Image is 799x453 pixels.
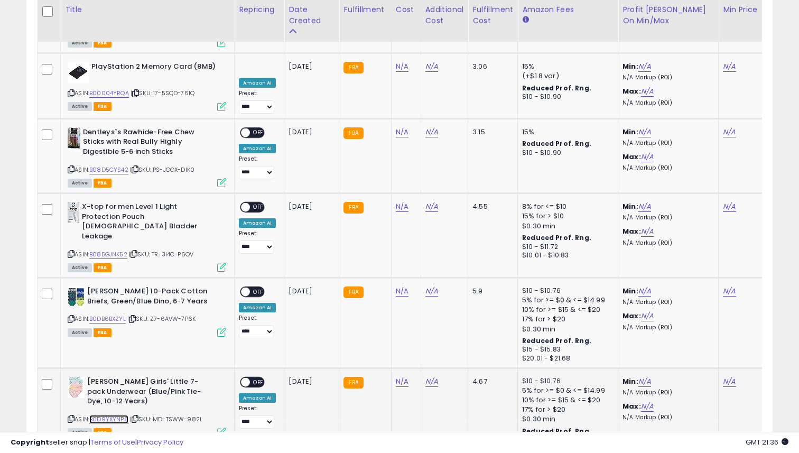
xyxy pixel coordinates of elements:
b: Min: [623,127,638,137]
span: All listings currently available for purchase on Amazon [68,263,92,272]
p: N/A Markup (ROI) [623,214,710,221]
span: | SKU: TR-3I4C-P6OV [129,250,193,258]
b: [PERSON_NAME] 10-Pack Cotton Briefs, Green/Blue Dino, 6-7 Years [87,286,216,309]
div: 3.06 [472,62,509,71]
b: Max: [623,401,641,411]
b: Max: [623,86,641,96]
b: Max: [623,226,641,236]
a: N/A [641,226,654,237]
div: Fulfillment [343,4,386,15]
b: Reduced Prof. Rng. [522,233,591,242]
div: 8% for <= $10 [522,202,610,211]
a: N/A [425,127,438,137]
div: $10.01 - $10.83 [522,251,610,260]
div: Repricing [239,4,280,15]
div: Amazon AI [239,144,276,153]
div: Fulfillment Cost [472,4,513,26]
span: | SKU: PS-JGGX-DIK0 [130,165,194,174]
div: 5.9 [472,286,509,296]
a: B08D5CYS42 [89,165,128,174]
b: Min: [623,376,638,386]
div: [DATE] [289,202,331,211]
div: $10 - $10.76 [522,377,610,386]
div: 4.55 [472,202,509,211]
img: 41bFeZ4ZvML._SL40_.jpg [68,202,79,223]
div: [DATE] [289,127,331,137]
a: B0DB6BXZYL [89,315,126,323]
div: [DATE] [289,62,331,71]
small: FBA [343,202,363,214]
div: [DATE] [289,286,331,296]
p: N/A Markup (ROI) [623,299,710,306]
b: Min: [623,201,638,211]
div: Cost [396,4,416,15]
div: $0.30 min [522,221,610,231]
span: All listings currently available for purchase on Amazon [68,179,92,188]
a: N/A [396,286,408,297]
span: All listings currently available for purchase on Amazon [68,39,92,48]
div: Amazon AI [239,78,276,88]
a: N/A [638,61,651,72]
a: N/A [638,127,651,137]
p: N/A Markup (ROI) [623,99,710,107]
span: OFF [250,378,267,387]
a: N/A [396,376,408,387]
div: Amazon Fees [522,4,614,15]
a: N/A [638,201,651,212]
a: B00004YRQA [89,89,129,98]
span: OFF [250,128,267,137]
small: FBA [343,127,363,139]
div: Amazon AI [239,393,276,403]
div: ASIN: [68,202,226,271]
p: N/A Markup (ROI) [623,324,710,331]
img: 31NUHP9lviL._SL40_.jpg [68,62,89,83]
div: $20.01 - $21.68 [522,354,610,363]
div: ASIN: [68,286,226,336]
div: 17% for > $20 [522,315,610,324]
b: [PERSON_NAME] Girls' Little 7-pack Underwear (Blue/Pink Tie-Dye, 10-12 Years) [87,377,216,409]
span: | SKU: MD-TSWW-982L [130,415,202,423]
div: [DATE] [289,377,331,386]
div: 15% [522,62,610,71]
div: 5% for >= $0 & <= $14.99 [522,295,610,305]
b: Min: [623,61,638,71]
a: N/A [638,376,651,387]
span: All listings currently available for purchase on Amazon [68,102,92,111]
a: Privacy Policy [137,437,183,447]
b: Dentleys`s Rawhide-Free Chew Sticks with Real Bully Highly Digestible 5-6 inch Sticks [83,127,211,160]
div: ASIN: [68,127,226,186]
span: FBA [94,263,112,272]
a: Terms of Use [90,437,135,447]
p: N/A Markup (ROI) [623,414,710,421]
div: seller snap | | [11,438,183,448]
a: N/A [425,286,438,297]
div: $0.30 min [522,325,610,334]
b: X-top for men Level 1 Light Protection Pouch [DEMOGRAPHIC_DATA] Bladder Leakage [82,202,210,244]
span: All listings currently available for purchase on Amazon [68,328,92,337]
div: Amazon AI [239,303,276,312]
a: N/A [723,201,736,212]
a: N/A [425,201,438,212]
div: Preset: [239,155,276,179]
a: N/A [396,201,408,212]
a: N/A [638,286,651,297]
a: N/A [396,61,408,72]
a: N/A [425,61,438,72]
span: FBA [94,39,112,48]
b: PlayStation 2 Memory Card (8MB) [91,62,220,75]
div: $15 - $15.83 [522,345,610,354]
div: $10 - $10.76 [522,286,610,295]
p: N/A Markup (ROI) [623,389,710,396]
small: FBA [343,62,363,73]
div: ASIN: [68,62,226,110]
div: 3.15 [472,127,509,137]
div: 15% for > $10 [522,211,610,221]
span: | SKU: Z7-6AVW-7P6K [127,315,196,323]
div: (+$1.8 var) [522,71,610,81]
b: Max: [623,311,641,321]
a: N/A [425,376,438,387]
a: N/A [396,127,408,137]
p: N/A Markup (ROI) [623,74,710,81]
p: N/A Markup (ROI) [623,239,710,247]
b: Reduced Prof. Rng. [522,84,591,93]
